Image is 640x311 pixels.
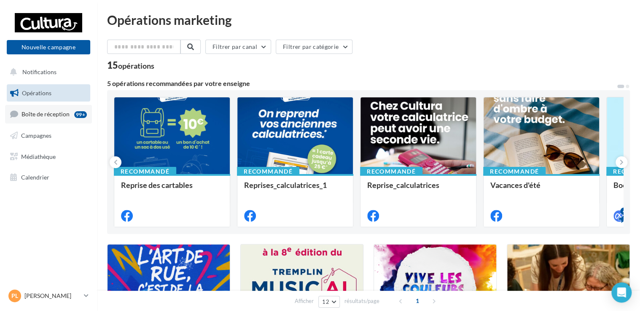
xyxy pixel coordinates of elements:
a: Boîte de réception99+ [5,105,92,123]
div: Reprise_calculatrices [367,181,469,198]
span: PL [11,292,18,300]
div: Recommandé [483,167,546,176]
div: Open Intercom Messenger [611,282,632,303]
span: Boîte de réception [22,110,70,118]
span: Calendrier [21,174,49,181]
button: 12 [318,296,340,308]
span: Campagnes [21,132,51,139]
a: Opérations [5,84,92,102]
div: Reprises_calculatrices_1 [244,181,346,198]
div: 4 [620,207,628,215]
p: [PERSON_NAME] [24,292,81,300]
div: Vacances d'été [490,181,592,198]
a: Campagnes [5,127,92,145]
button: Filtrer par catégorie [276,40,352,54]
div: Recommandé [360,167,422,176]
span: résultats/page [344,297,379,305]
div: opérations [118,62,154,70]
div: 15 [107,61,154,70]
div: 5 opérations recommandées par votre enseigne [107,80,616,87]
a: Médiathèque [5,148,92,166]
button: Notifications [5,63,89,81]
a: PL [PERSON_NAME] [7,288,90,304]
div: Opérations marketing [107,13,630,26]
button: Filtrer par canal [205,40,271,54]
div: Recommandé [237,167,299,176]
span: Notifications [22,68,56,75]
div: Recommandé [114,167,176,176]
div: 99+ [74,111,87,118]
span: Médiathèque [21,153,56,160]
span: 12 [322,298,329,305]
span: Opérations [22,89,51,97]
a: Calendrier [5,169,92,186]
button: Nouvelle campagne [7,40,90,54]
span: 1 [411,294,424,308]
span: Afficher [295,297,314,305]
div: Reprise des cartables [121,181,223,198]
